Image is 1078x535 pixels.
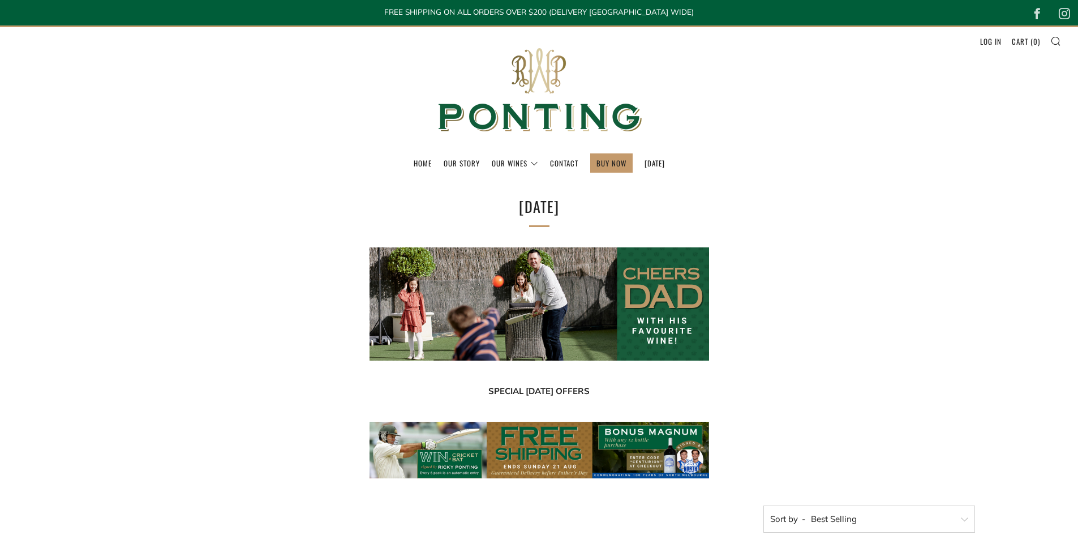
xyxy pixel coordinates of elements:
a: Contact [550,154,578,172]
a: Cart (0) [1012,32,1040,50]
a: Our Story [444,154,480,172]
a: Our Wines [492,154,538,172]
a: [DATE] [645,154,665,172]
strong: SPECIAL [DATE] OFFERS [488,386,590,396]
img: Ponting Wines [426,27,652,153]
a: Log in [980,32,1002,50]
span: 0 [1033,36,1038,47]
a: BUY NOW [596,154,626,172]
h1: [DATE] [370,194,709,220]
a: Home [414,154,432,172]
